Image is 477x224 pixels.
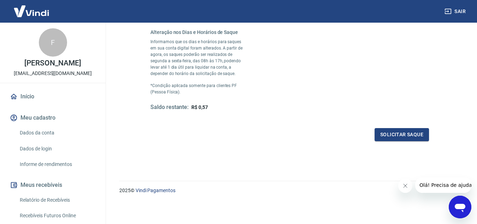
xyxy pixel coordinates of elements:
[8,177,97,193] button: Meus recebíveis
[150,29,246,36] h6: Alteração nos Dias e Horários de Saque
[191,104,208,110] span: R$ 0,57
[150,39,246,77] p: Informamos que os dias e horários para saques em sua conta digital foram alterados. A partir de a...
[150,104,189,111] h5: Saldo restante:
[14,70,92,77] p: [EMAIL_ADDRESS][DOMAIN_NAME]
[8,110,97,126] button: Meu cadastro
[136,188,175,193] a: Vindi Pagamentos
[24,59,81,67] p: [PERSON_NAME]
[8,0,54,22] img: Vindi
[415,177,471,193] iframe: Mensagem da empresa
[17,126,97,140] a: Dados da conta
[8,89,97,104] a: Início
[449,196,471,218] iframe: Botão para abrir a janela de mensagens
[39,28,67,57] div: F
[398,179,412,193] iframe: Fechar mensagem
[375,128,429,141] button: Solicitar saque
[150,82,246,95] p: *Condição aplicada somente para clientes PF (Pessoa Física).
[4,5,59,11] span: Olá! Precisa de ajuda?
[17,142,97,156] a: Dados de login
[17,208,97,223] a: Recebíveis Futuros Online
[119,187,460,194] p: 2025 ©
[17,193,97,207] a: Relatório de Recebíveis
[17,157,97,172] a: Informe de rendimentos
[443,5,469,18] button: Sair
